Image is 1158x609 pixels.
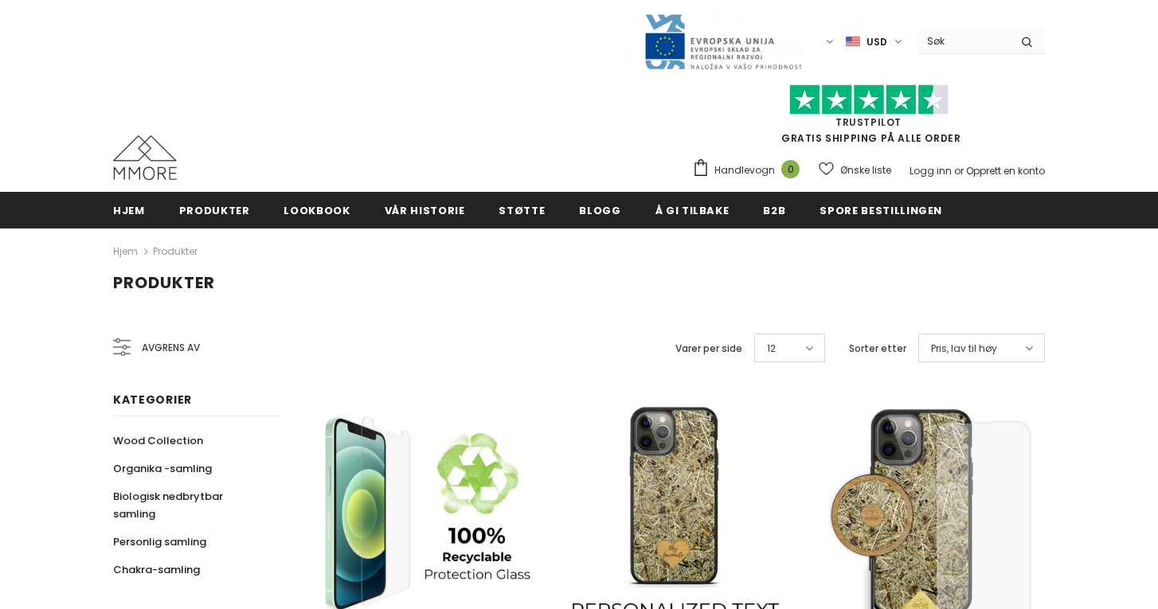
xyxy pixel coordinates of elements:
[835,115,902,129] a: Trustpilot
[966,164,1045,178] a: Opprett en konto
[153,244,198,258] a: Produkter
[849,341,906,357] label: Sorter etter
[113,534,206,549] span: Personlig samling
[954,164,964,178] span: or
[385,203,465,218] span: Vår historie
[113,433,203,448] span: Wood Collection
[113,192,145,228] a: Hjem
[113,242,138,261] a: Hjem
[820,203,942,218] span: Spore bestillingen
[917,29,1009,53] input: Search Site
[840,162,891,178] span: Ønske liste
[763,203,785,218] span: B2B
[655,192,730,228] a: Å gi tilbake
[644,13,803,71] img: Javni Razpis
[499,192,545,228] a: støtte
[910,164,952,178] a: Logg inn
[113,455,212,482] a: Organika -samling
[113,528,206,556] a: Personlig samling
[644,34,803,48] a: Javni Razpis
[579,203,620,218] span: Blogg
[284,203,350,218] span: Lookbook
[867,34,887,50] span: USD
[820,192,942,228] a: Spore bestillingen
[113,461,212,476] span: Organika -samling
[499,203,545,218] span: støtte
[284,192,350,228] a: Lookbook
[179,203,250,218] span: Produkter
[113,482,263,528] a: Biologisk nedbrytbar samling
[675,341,742,357] label: Varer per side
[113,562,200,577] span: Chakra-samling
[113,427,203,455] a: Wood Collection
[179,192,250,228] a: Produkter
[113,392,192,408] span: Kategorier
[781,160,800,178] span: 0
[113,135,177,180] img: MMORE Cases
[763,192,785,228] a: B2B
[113,556,200,584] a: Chakra-samling
[579,192,620,228] a: Blogg
[113,203,145,218] span: Hjem
[142,339,200,357] span: Avgrens av
[819,156,891,184] a: Ønske liste
[846,35,860,49] img: USD
[714,162,775,178] span: Handlevogn
[113,271,215,294] span: Produkter
[385,192,465,228] a: Vår historie
[692,92,1045,145] span: GRATIS SHIPPING PÅ ALLE ORDER
[931,341,997,357] span: Pris, lav til høy
[692,158,808,182] a: Handlevogn 0
[767,341,776,357] span: 12
[655,203,730,218] span: Å gi tilbake
[113,489,223,521] span: Biologisk nedbrytbar samling
[789,84,949,115] img: Stol på Pilot Stars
